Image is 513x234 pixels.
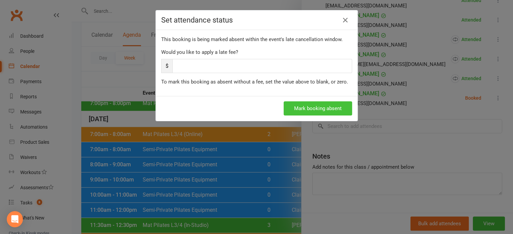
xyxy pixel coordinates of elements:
[161,78,352,86] div: To mark this booking as absent without a fee, set the value above to blank, or zero.
[161,35,352,43] div: This booking is being marked absent within the event's late cancellation window.
[284,101,352,115] button: Mark booking absent
[340,15,351,26] a: Close
[7,211,23,227] div: Open Intercom Messenger
[161,59,172,73] span: $
[161,16,352,24] h4: Set attendance status
[161,48,352,56] div: Would you like to apply a late fee?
